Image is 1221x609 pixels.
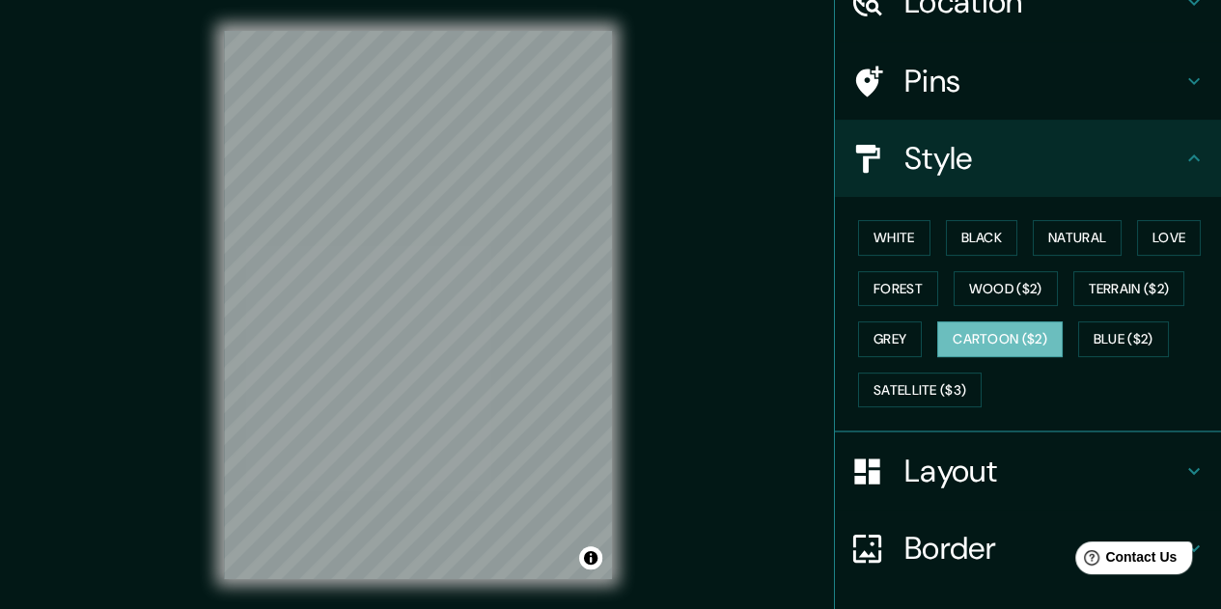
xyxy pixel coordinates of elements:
button: Natural [1033,220,1122,256]
button: Grey [858,321,922,357]
div: Pins [835,42,1221,120]
button: Black [946,220,1018,256]
iframe: Help widget launcher [1049,534,1200,588]
h4: Pins [904,62,1182,100]
button: Satellite ($3) [858,373,982,408]
h4: Border [904,529,1182,567]
h4: Style [904,139,1182,178]
button: White [858,220,930,256]
h4: Layout [904,452,1182,490]
div: Border [835,510,1221,587]
button: Terrain ($2) [1073,271,1185,307]
button: Forest [858,271,938,307]
button: Blue ($2) [1078,321,1169,357]
button: Toggle attribution [579,546,602,569]
button: Wood ($2) [954,271,1058,307]
div: Style [835,120,1221,197]
button: Cartoon ($2) [937,321,1063,357]
canvas: Map [224,31,612,579]
button: Love [1137,220,1201,256]
div: Layout [835,432,1221,510]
